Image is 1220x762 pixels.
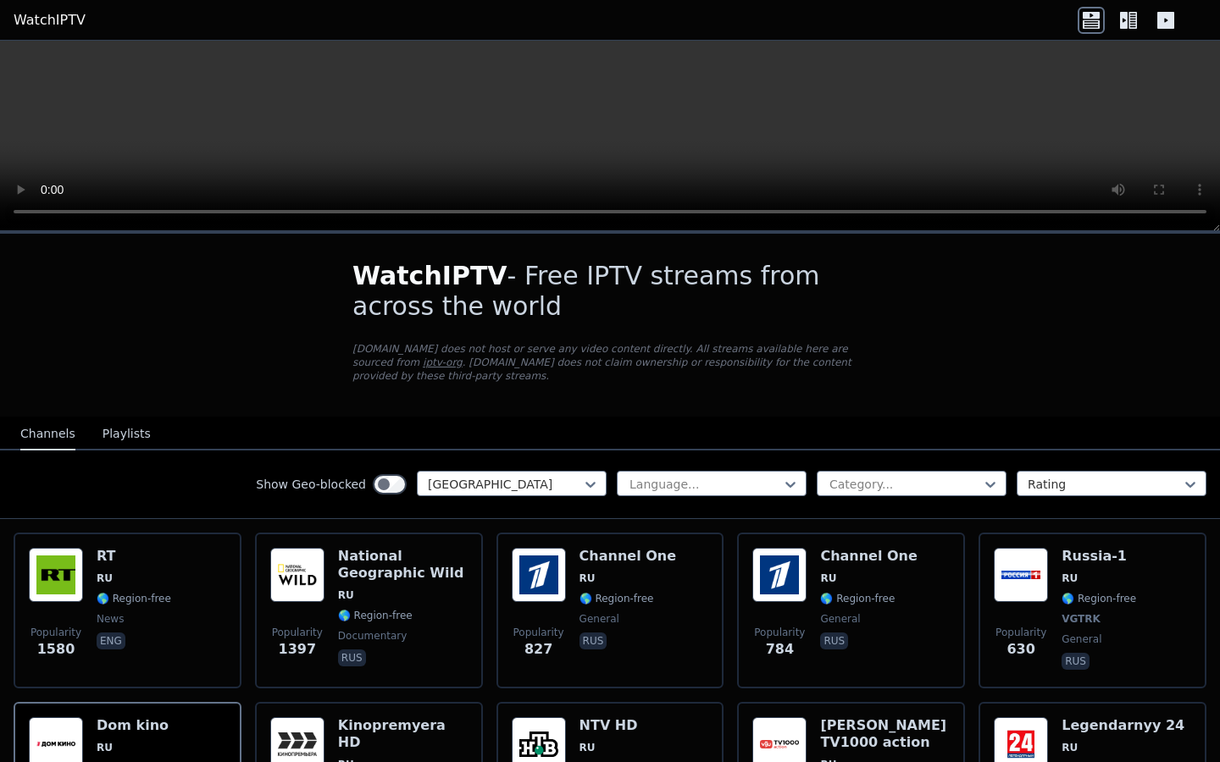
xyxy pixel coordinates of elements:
[579,612,619,626] span: general
[579,717,654,734] h6: NTV HD
[1062,592,1136,605] span: 🌎 Region-free
[1062,717,1184,734] h6: Legendarnyy 24
[352,261,507,290] span: WatchIPTV
[352,261,868,322] h1: - Free IPTV streams from across the world
[820,548,917,565] h6: Channel One
[820,592,895,605] span: 🌎 Region-free
[256,476,366,493] label: Show Geo-blocked
[338,649,366,666] p: rus
[338,609,413,622] span: 🌎 Region-free
[1062,741,1078,754] span: RU
[97,548,171,565] h6: RT
[820,717,950,751] h6: [PERSON_NAME] TV1000 action
[820,612,860,626] span: general
[272,626,323,639] span: Popularity
[423,356,463,368] a: iptv-org
[994,548,1048,602] img: Russia-1
[270,548,324,602] img: National Geographic Wild
[820,571,836,585] span: RU
[820,632,848,649] p: rus
[338,548,468,582] h6: National Geographic Wild
[338,588,354,602] span: RU
[1062,571,1078,585] span: RU
[97,717,171,734] h6: Dom kino
[752,548,807,602] img: Channel One
[579,592,654,605] span: 🌎 Region-free
[1062,548,1136,565] h6: Russia-1
[14,10,86,30] a: WatchIPTV
[1006,639,1034,660] span: 630
[513,626,564,639] span: Popularity
[579,571,596,585] span: RU
[37,639,75,660] span: 1580
[579,741,596,754] span: RU
[279,639,317,660] span: 1397
[766,639,794,660] span: 784
[29,548,83,602] img: RT
[103,418,151,450] button: Playlists
[97,741,113,754] span: RU
[352,342,868,383] p: [DOMAIN_NAME] does not host or serve any video content directly. All streams available here are s...
[97,612,124,626] span: news
[20,418,75,450] button: Channels
[1062,612,1101,626] span: VGTRK
[30,626,81,639] span: Popularity
[995,626,1046,639] span: Popularity
[97,592,171,605] span: 🌎 Region-free
[524,639,552,660] span: 827
[754,626,805,639] span: Popularity
[1062,653,1090,670] p: rus
[1062,632,1101,646] span: general
[338,629,408,643] span: documentary
[512,548,566,602] img: Channel One
[579,632,607,649] p: rus
[338,717,468,751] h6: Kinopremyera HD
[579,548,676,565] h6: Channel One
[97,571,113,585] span: RU
[97,632,125,649] p: eng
